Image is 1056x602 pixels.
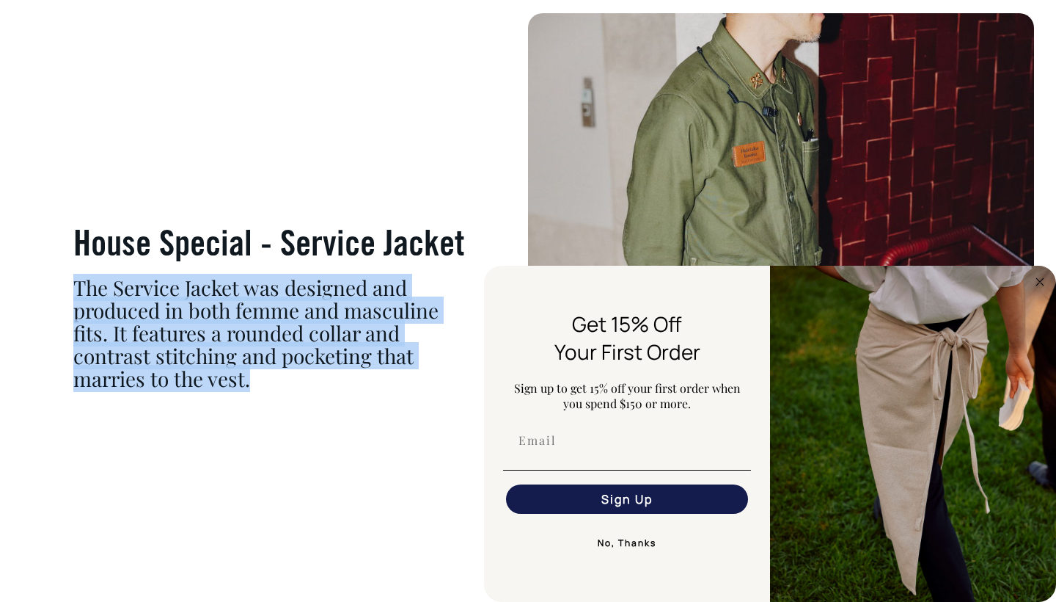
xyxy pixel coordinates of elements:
[1031,273,1049,291] button: Close dialog
[506,485,748,514] button: Sign Up
[528,13,1034,589] img: Portfolio intro image
[554,338,700,366] span: Your First Order
[514,380,741,411] span: Sign up to get 15% off your first order when you spend $150 or more.
[73,277,477,390] div: The Service Jacket was designed and produced in both femme and masculine fits. It features a roun...
[484,266,1056,602] div: FLYOUT Form
[770,266,1056,602] img: 5e34ad8f-4f05-4173-92a8-ea475ee49ac9.jpeg
[572,310,682,338] span: Get 15% Off
[506,426,748,455] input: Email
[73,227,477,266] h3: House Special - Service Jacket
[503,529,751,558] button: No, Thanks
